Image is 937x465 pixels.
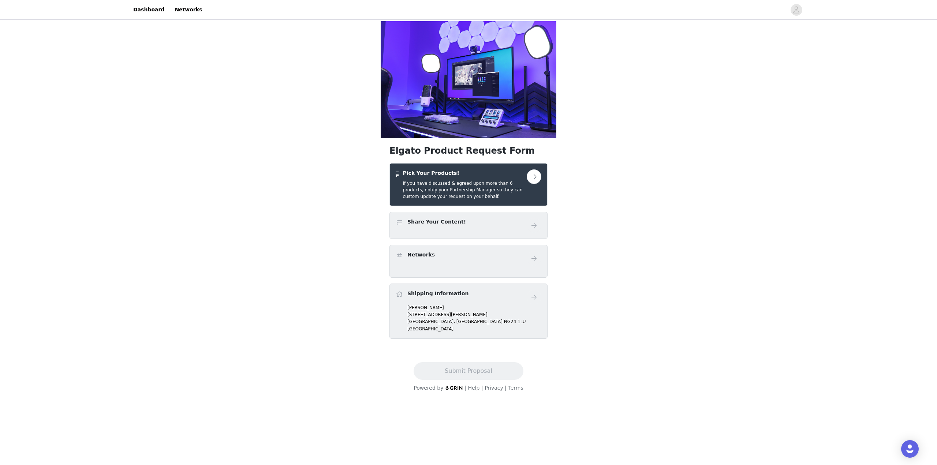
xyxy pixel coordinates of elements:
[481,385,483,391] span: |
[403,180,527,200] h5: If you have discussed & agreed upon more than 6 products, notify your Partnership Manager so they...
[504,319,526,324] span: NG24 1LU
[414,362,523,380] button: Submit Proposal
[389,144,548,157] h1: Elgato Product Request Form
[468,385,480,391] a: Help
[793,4,800,16] div: avatar
[407,311,541,318] p: [STREET_ADDRESS][PERSON_NAME]
[407,319,455,324] span: [GEOGRAPHIC_DATA],
[407,326,541,332] p: [GEOGRAPHIC_DATA]
[485,385,503,391] a: Privacy
[414,385,443,391] span: Powered by
[407,304,541,311] p: [PERSON_NAME]
[403,169,527,177] h4: Pick Your Products!
[407,290,468,297] h4: Shipping Information
[407,218,466,226] h4: Share Your Content!
[508,385,523,391] a: Terms
[456,319,503,324] span: [GEOGRAPHIC_DATA]
[170,1,206,18] a: Networks
[389,163,548,206] div: Pick Your Products!
[389,284,548,339] div: Shipping Information
[505,385,507,391] span: |
[389,212,548,239] div: Share Your Content!
[389,245,548,278] div: Networks
[407,251,435,259] h4: Networks
[129,1,169,18] a: Dashboard
[901,440,919,458] div: Open Intercom Messenger
[381,21,556,138] img: campaign image
[445,386,463,390] img: logo
[465,385,467,391] span: |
